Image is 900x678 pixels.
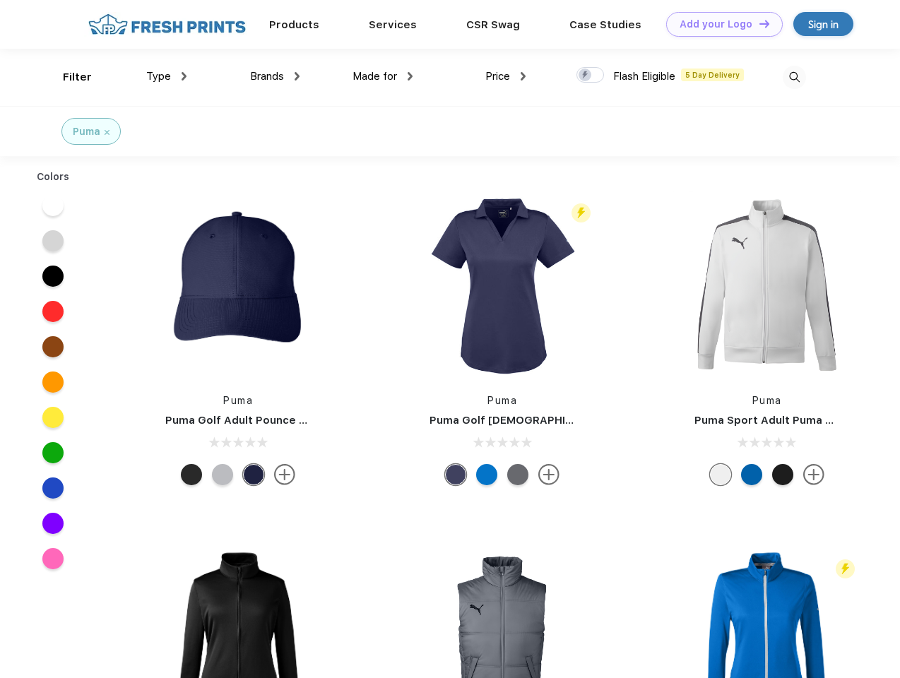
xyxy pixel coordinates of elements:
div: Filter [63,69,92,85]
img: desktop_search.svg [783,66,806,89]
img: func=resize&h=266 [673,191,861,379]
div: Sign in [808,16,839,32]
div: Puma Black [181,464,202,485]
a: CSR Swag [466,18,520,31]
img: flash_active_toggle.svg [836,559,855,578]
a: Puma Golf Adult Pounce Adjustable Cap [165,414,381,427]
img: func=resize&h=266 [144,191,332,379]
div: Quarry [212,464,233,485]
img: dropdown.png [182,72,186,81]
a: Sign in [793,12,853,36]
a: Puma [752,395,782,406]
div: Peacoat [445,464,466,485]
div: White and Quiet Shade [710,464,731,485]
span: 5 Day Delivery [681,69,744,81]
img: dropdown.png [295,72,300,81]
img: DT [759,20,769,28]
div: Add your Logo [680,18,752,30]
a: Puma [487,395,517,406]
a: Puma Golf [DEMOGRAPHIC_DATA]' Icon Golf Polo [430,414,692,427]
img: more.svg [538,464,559,485]
img: dropdown.png [521,72,526,81]
div: Quiet Shade [507,464,528,485]
a: Products [269,18,319,31]
div: Colors [26,169,81,184]
div: Lapis Blue [741,464,762,485]
img: dropdown.png [408,72,413,81]
a: Services [369,18,417,31]
img: func=resize&h=266 [408,191,596,379]
div: Lapis Blue [476,464,497,485]
img: flash_active_toggle.svg [572,203,591,222]
img: filter_cancel.svg [105,130,109,135]
img: more.svg [803,464,824,485]
span: Flash Eligible [613,70,675,83]
div: Peacoat [243,464,264,485]
span: Type [146,70,171,83]
span: Made for [353,70,397,83]
div: Puma [73,124,100,139]
img: more.svg [274,464,295,485]
span: Price [485,70,510,83]
span: Brands [250,70,284,83]
a: Puma [223,395,253,406]
img: fo%20logo%202.webp [84,12,250,37]
div: Puma Black [772,464,793,485]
